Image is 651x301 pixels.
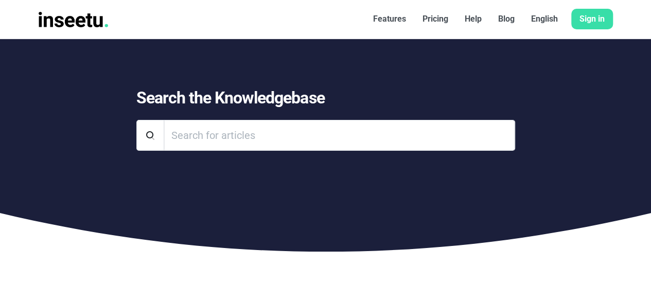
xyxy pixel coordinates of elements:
[456,9,490,29] a: Help
[39,12,109,27] img: INSEETU
[164,120,515,151] input: Search
[365,9,414,29] a: Features
[571,9,613,29] a: Sign in
[373,14,406,24] font: Features
[414,9,456,29] a: Pricing
[465,14,482,24] font: Help
[136,88,515,108] h1: Search the Knowledgebase
[423,14,448,24] font: Pricing
[498,14,515,24] font: Blog
[490,9,523,29] a: Blog
[579,14,605,24] font: Sign in
[523,9,566,29] a: English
